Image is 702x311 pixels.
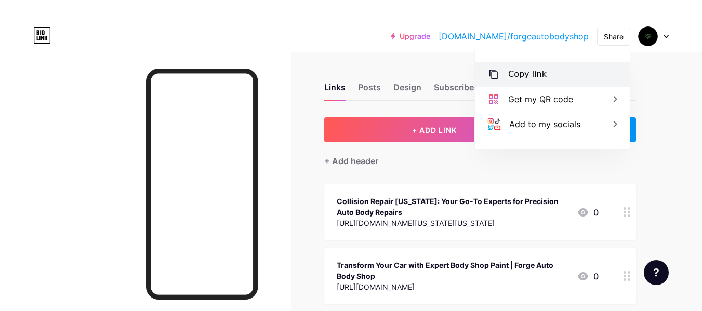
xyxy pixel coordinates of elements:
div: Links [324,81,346,100]
div: Transform Your Car with Expert Body Shop Paint | Forge Auto Body Shop [337,260,568,281]
span: + ADD LINK [412,126,457,134]
div: [URL][DOMAIN_NAME][US_STATE][US_STATE] [337,218,568,228]
div: [URL][DOMAIN_NAME] [337,281,568,292]
div: Add to my socials [509,118,580,130]
div: 0 [577,270,599,282]
div: + Add header [324,155,378,167]
div: Collision Repair [US_STATE]: Your Go-To Experts for Precision Auto Body Repairs [337,196,568,218]
div: Share [604,31,624,42]
div: Posts [358,81,381,100]
div: Subscribers [434,81,482,100]
a: Upgrade [391,32,430,40]
img: forgeautobodyshop [638,26,658,46]
button: + ADD LINK [324,117,545,142]
div: Copy link [508,68,547,80]
a: [DOMAIN_NAME]/forgeautobodyshop [439,30,589,43]
div: 0 [577,206,599,219]
div: Design [393,81,421,100]
div: Get my QR code [508,93,573,105]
